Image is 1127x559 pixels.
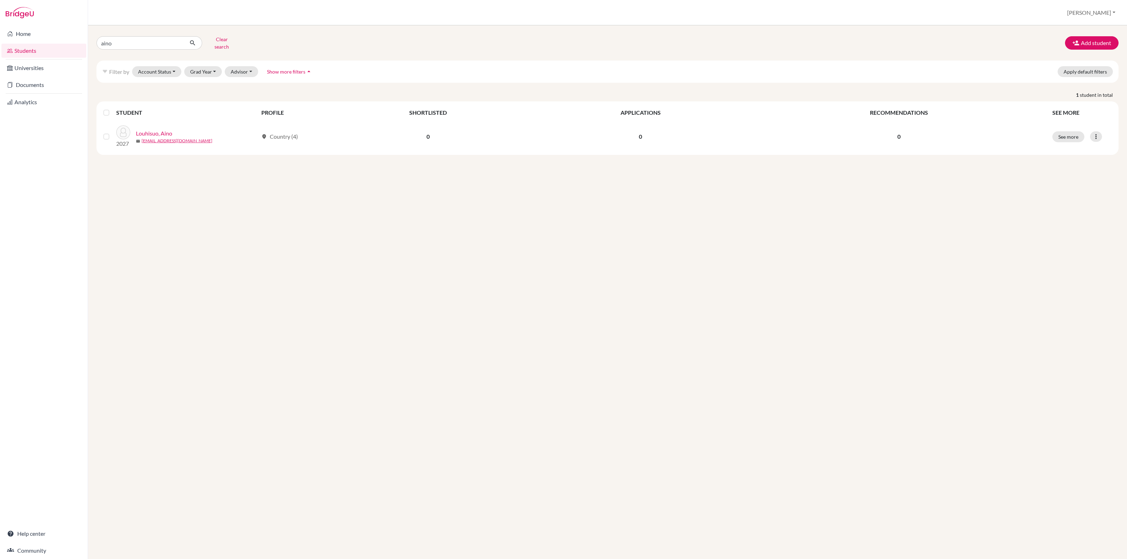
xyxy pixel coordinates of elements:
[102,69,108,74] i: filter_list
[1,527,86,541] a: Help center
[132,66,181,77] button: Account Status
[116,125,130,139] img: Louhisuo, Aino
[225,66,258,77] button: Advisor
[1,95,86,109] a: Analytics
[1,27,86,41] a: Home
[267,69,305,75] span: Show more filters
[261,66,318,77] button: Show more filtersarrow_drop_up
[142,138,212,144] a: [EMAIL_ADDRESS][DOMAIN_NAME]
[257,104,325,121] th: PROFILE
[1048,104,1116,121] th: SEE MORE
[754,132,1044,141] p: 0
[1,544,86,558] a: Community
[116,139,130,148] p: 2027
[116,104,257,121] th: STUDENT
[1064,6,1119,19] button: [PERSON_NAME]
[325,121,531,152] td: 0
[749,104,1048,121] th: RECOMMENDATIONS
[305,68,312,75] i: arrow_drop_up
[1076,91,1080,99] strong: 1
[1058,66,1113,77] button: Apply default filters
[1,61,86,75] a: Universities
[202,34,241,52] button: Clear search
[136,129,172,138] a: Louhisuo, Aino
[6,7,34,18] img: Bridge-U
[96,36,184,50] input: Find student by name...
[531,121,749,152] td: 0
[184,66,222,77] button: Grad Year
[325,104,531,121] th: SHORTLISTED
[1052,131,1084,142] button: See more
[1065,36,1119,50] button: Add student
[109,68,129,75] span: Filter by
[1,44,86,58] a: Students
[261,132,298,141] div: Country (4)
[1,78,86,92] a: Documents
[1080,91,1119,99] span: student in total
[261,134,267,139] span: location_on
[531,104,749,121] th: APPLICATIONS
[136,139,140,143] span: mail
